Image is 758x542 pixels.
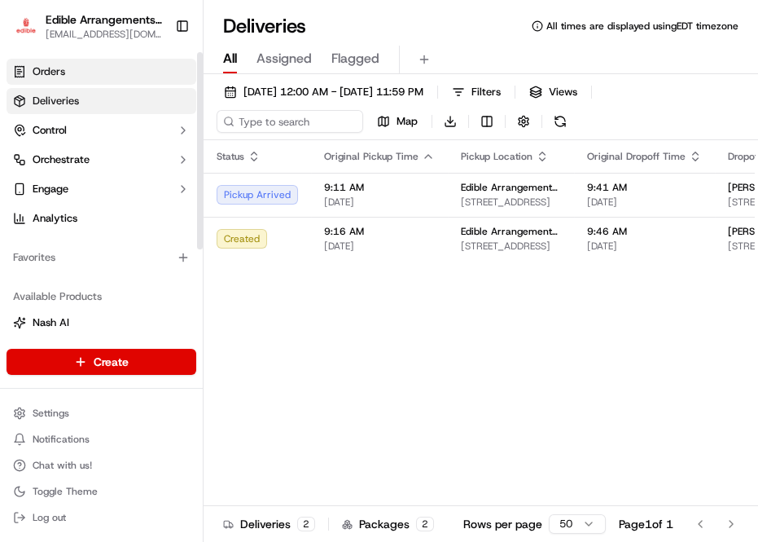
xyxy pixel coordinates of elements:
div: Start new chat [55,155,267,171]
button: Chat with us! [7,454,196,477]
span: All [223,49,237,68]
button: Edible Arrangements - Rome, GAEdible Arrangements - [GEOGRAPHIC_DATA], [GEOGRAPHIC_DATA][EMAIL_AD... [7,7,169,46]
button: Edible Arrangements - [GEOGRAPHIC_DATA], [GEOGRAPHIC_DATA] [46,11,162,28]
span: Assigned [256,49,312,68]
span: All times are displayed using EDT timezone [546,20,738,33]
span: 9:41 AM [587,181,702,194]
span: Pickup Location [461,150,532,163]
button: Start new chat [277,160,296,179]
span: [STREET_ADDRESS] [461,240,561,253]
div: 2 [297,517,315,531]
button: Create [7,349,196,375]
button: Settings [7,402,196,425]
span: [DATE] [324,196,435,209]
div: Packages [342,516,434,532]
a: Analytics [7,205,196,231]
div: 2 [416,517,434,531]
span: 9:46 AM [587,225,702,238]
a: 💻API Documentation [131,229,268,258]
div: 💻 [138,237,151,250]
span: Notifications [33,433,90,446]
span: Edible Arrangements - [GEOGRAPHIC_DATA], [GEOGRAPHIC_DATA] [461,225,561,238]
div: 📗 [16,237,29,250]
span: [DATE] [587,196,702,209]
span: Nash AI [33,315,69,330]
img: Edible Arrangements - Rome, GA [13,15,39,38]
button: [DATE] 12:00 AM - [DATE] 11:59 PM [217,81,431,104]
div: Page 1 of 1 [619,516,673,532]
span: [DATE] [324,240,435,253]
button: Nash AI [7,310,196,336]
div: Deliveries [223,516,315,532]
span: Filters [471,85,501,99]
span: Deliveries [33,94,79,108]
img: 1736555255976-a54dd68f-1ca7-489b-9aae-adbdc363a1c4 [16,155,46,184]
span: Log out [33,511,66,524]
span: [DATE] [587,240,702,253]
button: Views [522,81,585,104]
img: Nash [16,15,49,48]
span: Edible Arrangements - [GEOGRAPHIC_DATA], [GEOGRAPHIC_DATA] [461,181,561,194]
span: Control [33,123,67,138]
div: We're available if you need us! [55,171,206,184]
div: Available Products [7,284,196,310]
span: Settings [33,407,69,420]
span: API Documentation [154,236,261,252]
button: Control [7,117,196,143]
span: [DATE] 12:00 AM - [DATE] 11:59 PM [243,85,423,99]
span: Original Pickup Time [324,150,418,163]
span: [STREET_ADDRESS] [461,196,561,209]
span: Pylon [162,275,197,288]
input: Type to search [217,110,363,133]
span: Map [397,114,418,129]
span: Chat with us! [33,459,92,472]
a: Nash AI [13,315,190,330]
span: Original Dropoff Time [587,150,686,163]
input: Got a question? Start typing here... [42,104,293,121]
span: Flagged [331,49,379,68]
p: Rows per page [463,516,542,532]
span: Views [549,85,577,99]
a: Powered byPylon [115,275,197,288]
button: Engage [7,176,196,202]
button: Map [370,110,425,133]
p: Welcome 👋 [16,64,296,90]
a: 📗Knowledge Base [10,229,131,258]
button: Filters [445,81,508,104]
span: Toggle Theme [33,485,98,498]
a: Orders [7,59,196,85]
span: 9:11 AM [324,181,435,194]
a: Deliveries [7,88,196,114]
span: Knowledge Base [33,236,125,252]
button: Notifications [7,428,196,451]
span: 9:16 AM [324,225,435,238]
span: Engage [33,182,68,196]
span: Orchestrate [33,152,90,167]
span: Analytics [33,211,77,226]
span: Orders [33,64,65,79]
button: [EMAIL_ADDRESS][DOMAIN_NAME] [46,28,162,41]
h1: Deliveries [223,13,306,39]
button: Orchestrate [7,147,196,173]
span: Create [94,354,129,370]
button: Toggle Theme [7,480,196,503]
div: Favorites [7,245,196,271]
span: Status [217,150,244,163]
button: Refresh [549,110,572,133]
button: Log out [7,506,196,529]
